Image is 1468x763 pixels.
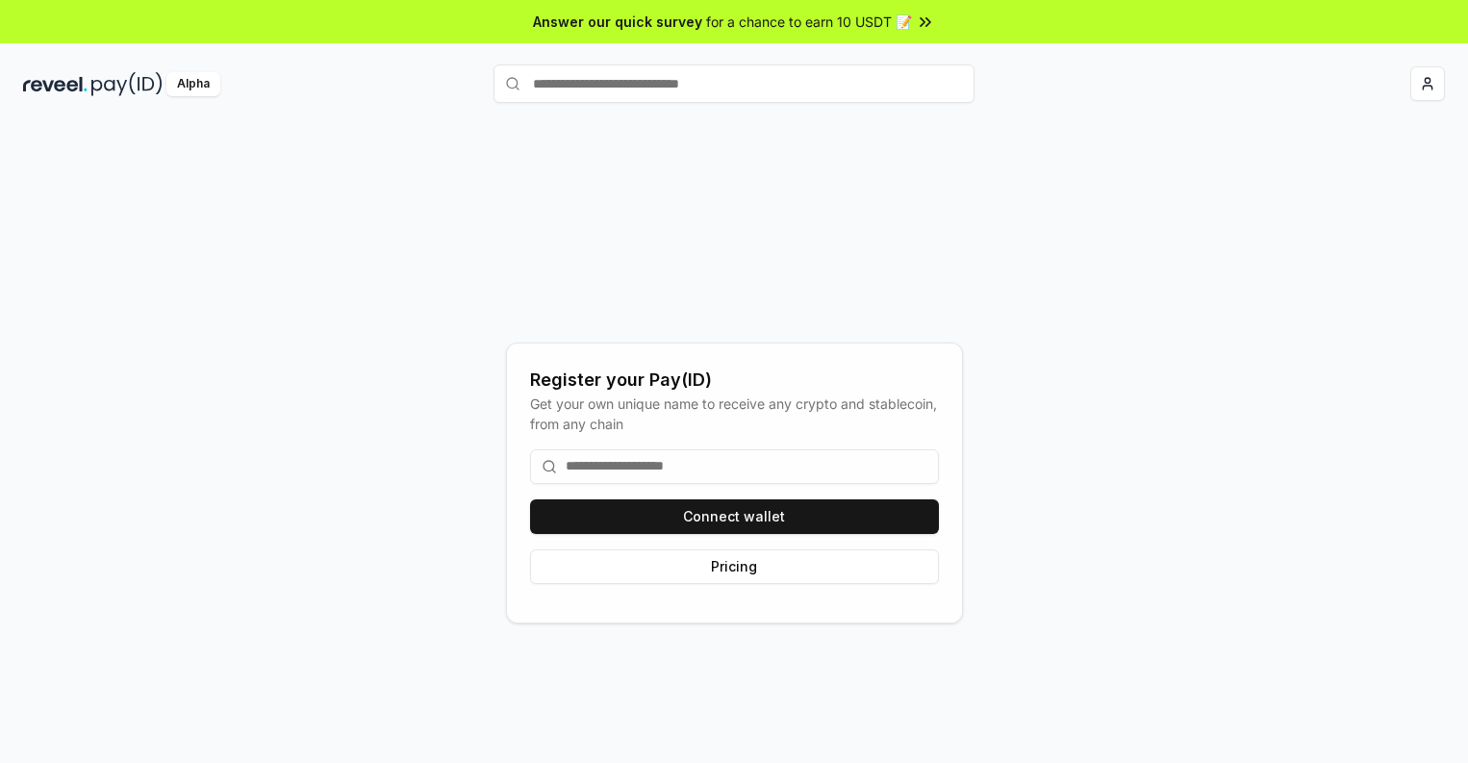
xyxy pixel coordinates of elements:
span: Answer our quick survey [533,12,702,32]
button: Connect wallet [530,499,939,534]
img: reveel_dark [23,72,88,96]
img: pay_id [91,72,163,96]
div: Alpha [166,72,220,96]
div: Register your Pay(ID) [530,367,939,394]
button: Pricing [530,549,939,584]
span: for a chance to earn 10 USDT 📝 [706,12,912,32]
div: Get your own unique name to receive any crypto and stablecoin, from any chain [530,394,939,434]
